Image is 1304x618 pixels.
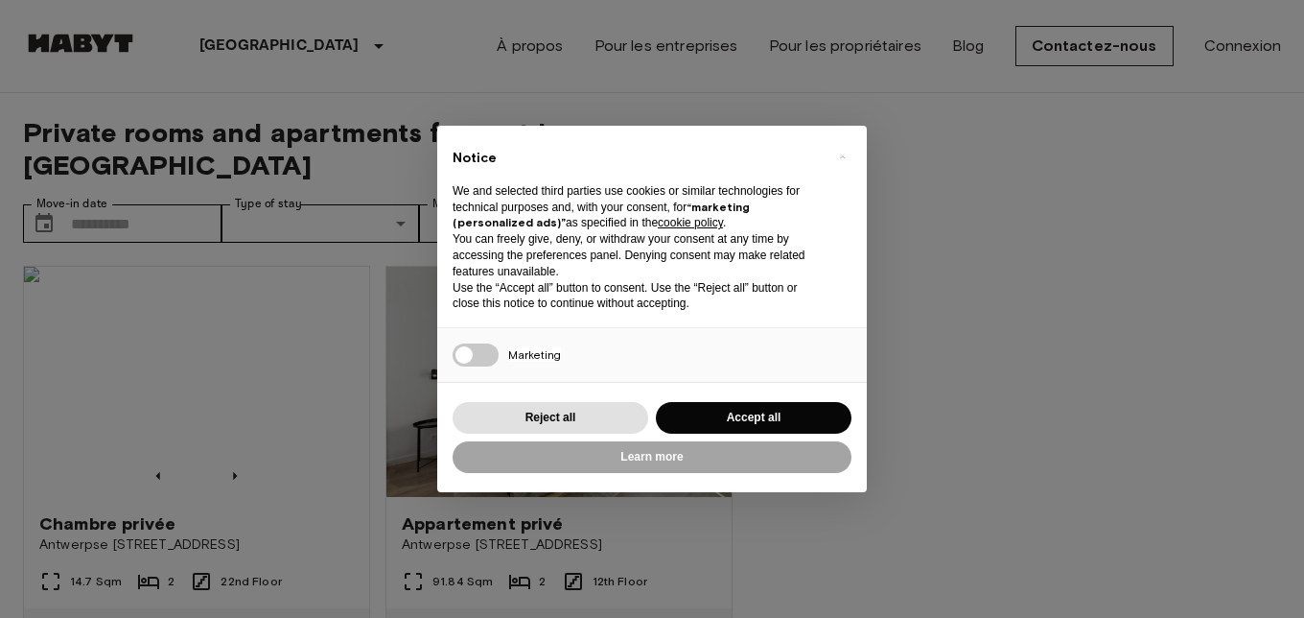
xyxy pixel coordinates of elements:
[656,402,851,434] button: Accept all
[453,149,821,168] h2: Notice
[453,200,750,230] strong: “marketing (personalized ads)”
[453,441,851,473] button: Learn more
[658,216,723,229] a: cookie policy
[453,280,821,313] p: Use the “Accept all” button to consent. Use the “Reject all” button or close this notice to conti...
[453,231,821,279] p: You can freely give, deny, or withdraw your consent at any time by accessing the preferences pane...
[508,347,561,362] span: Marketing
[453,183,821,231] p: We and selected third parties use cookies or similar technologies for technical purposes and, wit...
[453,402,648,434] button: Reject all
[839,145,846,168] span: ×
[827,141,857,172] button: Close this notice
